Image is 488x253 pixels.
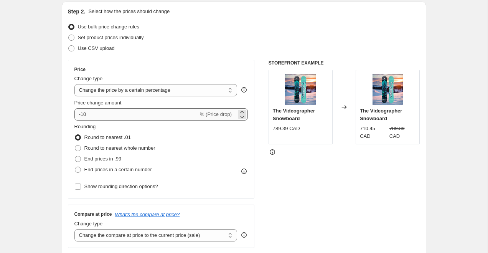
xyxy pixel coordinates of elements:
[269,60,420,66] h6: STOREFRONT EXAMPLE
[84,134,131,140] span: Round to nearest .01
[74,66,86,73] h3: Price
[74,100,122,106] span: Price change amount
[360,125,386,140] div: 710.45 CAD
[389,125,416,140] strike: 789.39 CAD
[240,86,248,94] div: help
[74,124,96,129] span: Rounding
[285,74,316,105] img: Main_80x.jpg
[360,108,402,121] span: The Videographer Snowboard
[84,145,155,151] span: Round to nearest whole number
[74,76,103,81] span: Change type
[74,108,198,121] input: -15
[273,125,300,132] div: 789.39 CAD
[84,156,122,162] span: End prices in .99
[68,8,86,15] h2: Step 2.
[273,108,315,121] span: The Videographer Snowboard
[115,212,180,217] button: What's the compare at price?
[240,231,248,239] div: help
[84,167,152,172] span: End prices in a certain number
[78,35,144,40] span: Set product prices individually
[74,221,103,227] span: Change type
[74,211,112,217] h3: Compare at price
[78,45,115,51] span: Use CSV upload
[373,74,403,105] img: Main_80x.jpg
[200,111,232,117] span: % (Price drop)
[78,24,139,30] span: Use bulk price change rules
[88,8,170,15] p: Select how the prices should change
[84,184,158,189] span: Show rounding direction options?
